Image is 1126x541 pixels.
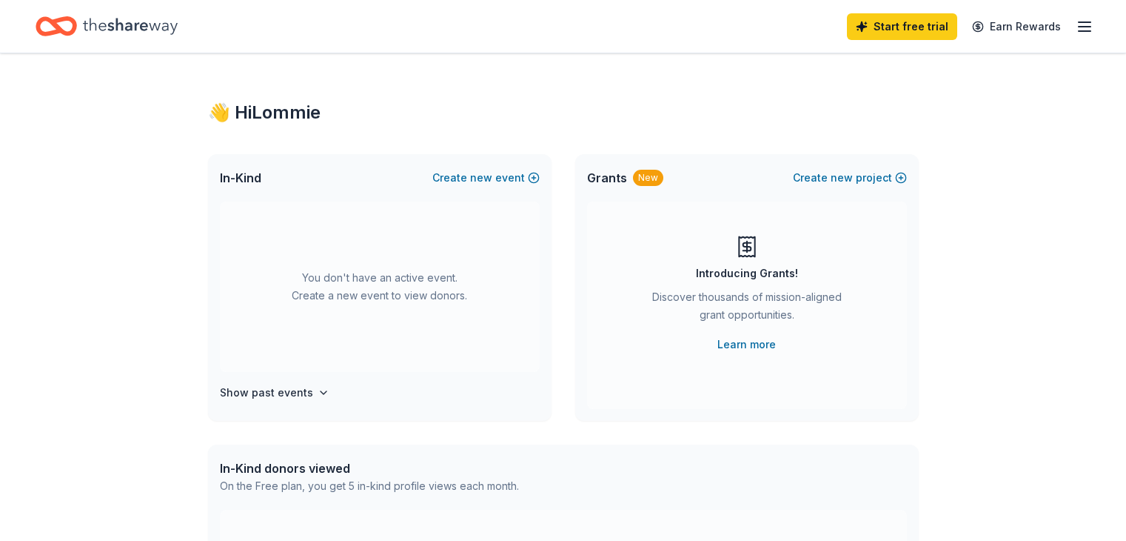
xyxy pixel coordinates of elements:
[432,169,540,187] button: Createnewevent
[220,169,261,187] span: In-Kind
[220,384,313,402] h4: Show past events
[963,13,1070,40] a: Earn Rewards
[220,477,519,495] div: On the Free plan, you get 5 in-kind profile views each month.
[208,101,919,125] div: 👋 Hi Lommie
[793,169,907,187] button: Createnewproject
[696,265,798,282] div: Introducing Grants!
[220,384,329,402] button: Show past events
[220,202,540,372] div: You don't have an active event. Create a new event to view donors.
[220,459,519,477] div: In-Kind donors viewed
[847,13,957,40] a: Start free trial
[717,336,776,354] a: Learn more
[587,169,627,187] span: Grants
[831,169,853,187] span: new
[633,170,663,186] div: New
[36,9,178,44] a: Home
[646,288,848,330] div: Discover thousands of mission-aligned grant opportunities.
[470,169,492,187] span: new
